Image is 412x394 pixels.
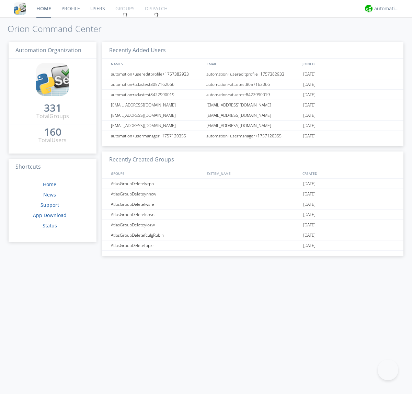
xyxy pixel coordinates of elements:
a: automation+atlastest8057162066automation+atlastest8057162066[DATE] [102,79,403,90]
div: [EMAIL_ADDRESS][DOMAIN_NAME] [109,121,204,131]
a: AtlasGroupDeletefbpxr[DATE] [102,240,403,251]
span: [DATE] [303,79,316,90]
span: [DATE] [303,121,316,131]
span: [DATE] [303,230,316,240]
a: automation+atlastest8422990019automation+atlastest8422990019[DATE] [102,90,403,100]
a: Support [41,202,59,208]
a: 331 [44,104,61,112]
div: SYSTEM_NAME [205,168,301,178]
img: cddb5a64eb264b2086981ab96f4c1ba7 [36,63,69,96]
a: AtlasGroupDeletelwsfe[DATE] [102,199,403,210]
div: [EMAIL_ADDRESS][DOMAIN_NAME] [205,110,301,120]
div: CREATED [301,168,397,178]
div: AtlasGroupDeletefculgRubin [109,230,204,240]
iframe: Toggle Customer Support [378,360,398,380]
span: [DATE] [303,110,316,121]
a: [EMAIL_ADDRESS][DOMAIN_NAME][EMAIL_ADDRESS][DOMAIN_NAME][DATE] [102,121,403,131]
div: AtlasGroupDeleteynncw [109,189,204,199]
div: 331 [44,104,61,111]
div: AtlasGroupDeleteyiozw [109,220,204,230]
h3: Shortcuts [9,159,96,176]
span: [DATE] [303,90,316,100]
span: Automation Organization [15,46,81,54]
div: GROUPS [109,168,203,178]
span: [DATE] [303,240,316,251]
a: News [43,191,56,198]
h3: Recently Added Users [102,42,403,59]
div: [EMAIL_ADDRESS][DOMAIN_NAME] [205,121,301,131]
div: automation+usereditprofile+1757382933 [205,69,301,79]
div: [EMAIL_ADDRESS][DOMAIN_NAME] [205,100,301,110]
div: automation+usereditprofile+1757382933 [109,69,204,79]
div: EMAIL [205,59,301,69]
a: App Download [33,212,67,218]
a: automation+usereditprofile+1757382933automation+usereditprofile+1757382933[DATE] [102,69,403,79]
img: d2d01cd9b4174d08988066c6d424eccd [365,5,373,12]
div: [EMAIL_ADDRESS][DOMAIN_NAME] [109,100,204,110]
div: Total Users [38,136,67,144]
span: [DATE] [303,189,316,199]
div: AtlasGroupDeletefbpxr [109,240,204,250]
div: NAMES [109,59,203,69]
a: [EMAIL_ADDRESS][DOMAIN_NAME][EMAIL_ADDRESS][DOMAIN_NAME][DATE] [102,100,403,110]
a: AtlasGroupDeleteyiozw[DATE] [102,220,403,230]
div: automation+atlas [374,5,400,12]
span: [DATE] [303,131,316,141]
span: [DATE] [303,210,316,220]
div: automation+atlastest8422990019 [109,90,204,100]
div: automation+usermanager+1757120355 [109,131,204,141]
span: [DATE] [303,220,316,230]
div: Total Groups [36,112,69,120]
a: [EMAIL_ADDRESS][DOMAIN_NAME][EMAIL_ADDRESS][DOMAIN_NAME][DATE] [102,110,403,121]
div: [EMAIL_ADDRESS][DOMAIN_NAME] [109,110,204,120]
a: 160 [44,128,61,136]
a: AtlasGroupDeletelyrpp[DATE] [102,179,403,189]
div: automation+usermanager+1757120355 [205,131,301,141]
div: automation+atlastest8057162066 [205,79,301,89]
a: AtlasGroupDeleteynncw[DATE] [102,189,403,199]
a: Status [43,222,57,229]
div: AtlasGroupDeletelwsfe [109,199,204,209]
div: automation+atlastest8422990019 [205,90,301,100]
a: automation+usermanager+1757120355automation+usermanager+1757120355[DATE] [102,131,403,141]
img: spin.svg [123,12,127,17]
span: [DATE] [303,179,316,189]
div: AtlasGroupDeletelnnsn [109,210,204,219]
div: 160 [44,128,61,135]
div: AtlasGroupDeletelyrpp [109,179,204,189]
span: [DATE] [303,100,316,110]
img: cddb5a64eb264b2086981ab96f4c1ba7 [14,2,26,15]
div: automation+atlastest8057162066 [109,79,204,89]
h3: Recently Created Groups [102,151,403,168]
div: JOINED [301,59,397,69]
a: AtlasGroupDeletefculgRubin[DATE] [102,230,403,240]
span: [DATE] [303,69,316,79]
a: Home [43,181,56,188]
img: spin.svg [154,12,159,17]
a: AtlasGroupDeletelnnsn[DATE] [102,210,403,220]
span: [DATE] [303,199,316,210]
